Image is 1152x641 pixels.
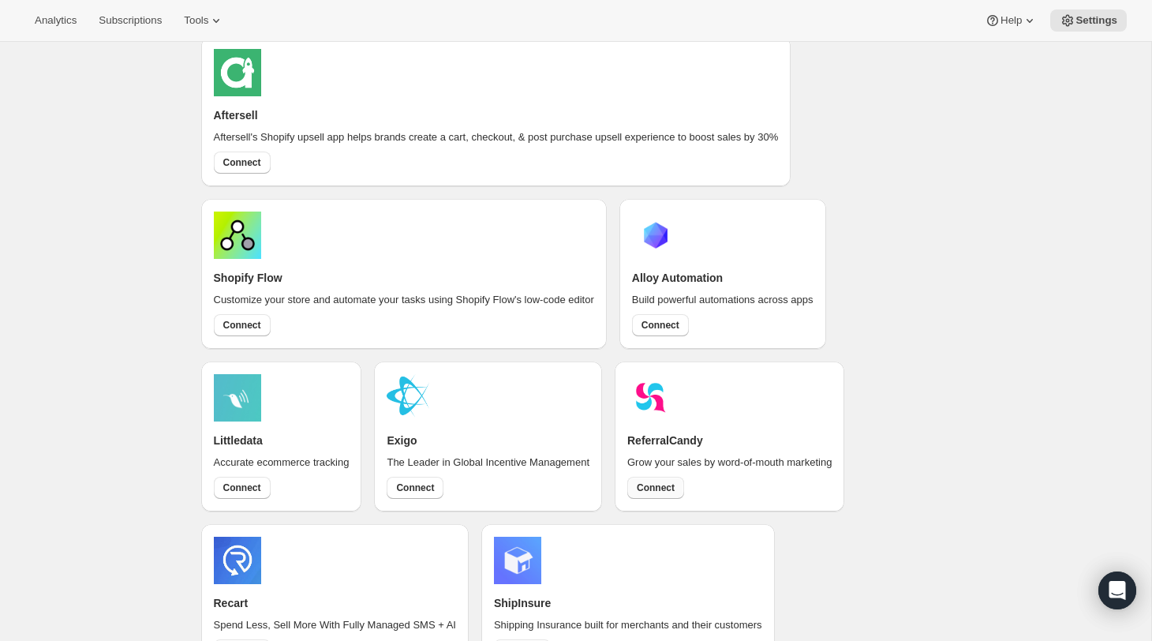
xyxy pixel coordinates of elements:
[214,314,271,336] button: Connect
[627,455,832,470] div: Grow your sales by word-of-mouth marketing
[627,433,703,448] h2: ReferralCandy
[396,482,434,494] span: Connect
[214,374,261,422] img: littledata.png
[637,482,675,494] span: Connect
[387,477,443,499] button: Connect
[214,433,263,448] h2: Littledata
[89,9,171,32] button: Subscriptions
[627,477,684,499] button: Connect
[214,595,249,611] h2: Recart
[632,270,723,286] h2: Alloy Automation
[223,319,261,332] span: Connect
[387,455,589,470] div: The Leader in Global Incentive Management
[1001,14,1022,27] span: Help
[214,270,282,286] h2: Shopify Flow
[632,314,689,336] button: Connect
[223,482,261,494] span: Connect
[1050,9,1127,32] button: Settings
[627,374,675,422] img: referralcandy.jpeg
[184,14,208,27] span: Tools
[975,9,1047,32] button: Help
[214,292,594,308] div: Customize your store and automate your tasks using Shopify Flow's low-code editor
[1098,572,1136,609] div: Open Intercom Messenger
[214,107,258,123] h2: Aftersell
[214,455,350,470] div: Accurate ecommerce tracking
[387,374,434,422] img: exigo.png
[214,152,271,174] button: Connect
[35,14,77,27] span: Analytics
[99,14,162,27] span: Subscriptions
[387,433,417,448] h2: Exigo
[214,617,456,633] div: Spend Less, Sell More With Fully Managed SMS + AI
[214,212,261,259] img: shopifyflow.png
[641,319,679,332] span: Connect
[632,292,814,308] div: Build powerful automations across apps
[214,477,271,499] button: Connect
[494,537,541,584] img: shipinsure.jpeg
[214,129,779,145] div: Aftersell's Shopify upsell app helps brands create a cart, checkout, & post purchase upsell exper...
[214,49,261,96] img: aftersell.png
[174,9,234,32] button: Tools
[25,9,86,32] button: Analytics
[223,156,261,169] span: Connect
[494,617,762,633] div: Shipping Insurance built for merchants and their customers
[632,212,679,259] img: alloyautomation.png
[1075,14,1117,27] span: Settings
[494,595,551,611] h2: ShipInsure
[214,537,261,584] img: recart.jpeg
